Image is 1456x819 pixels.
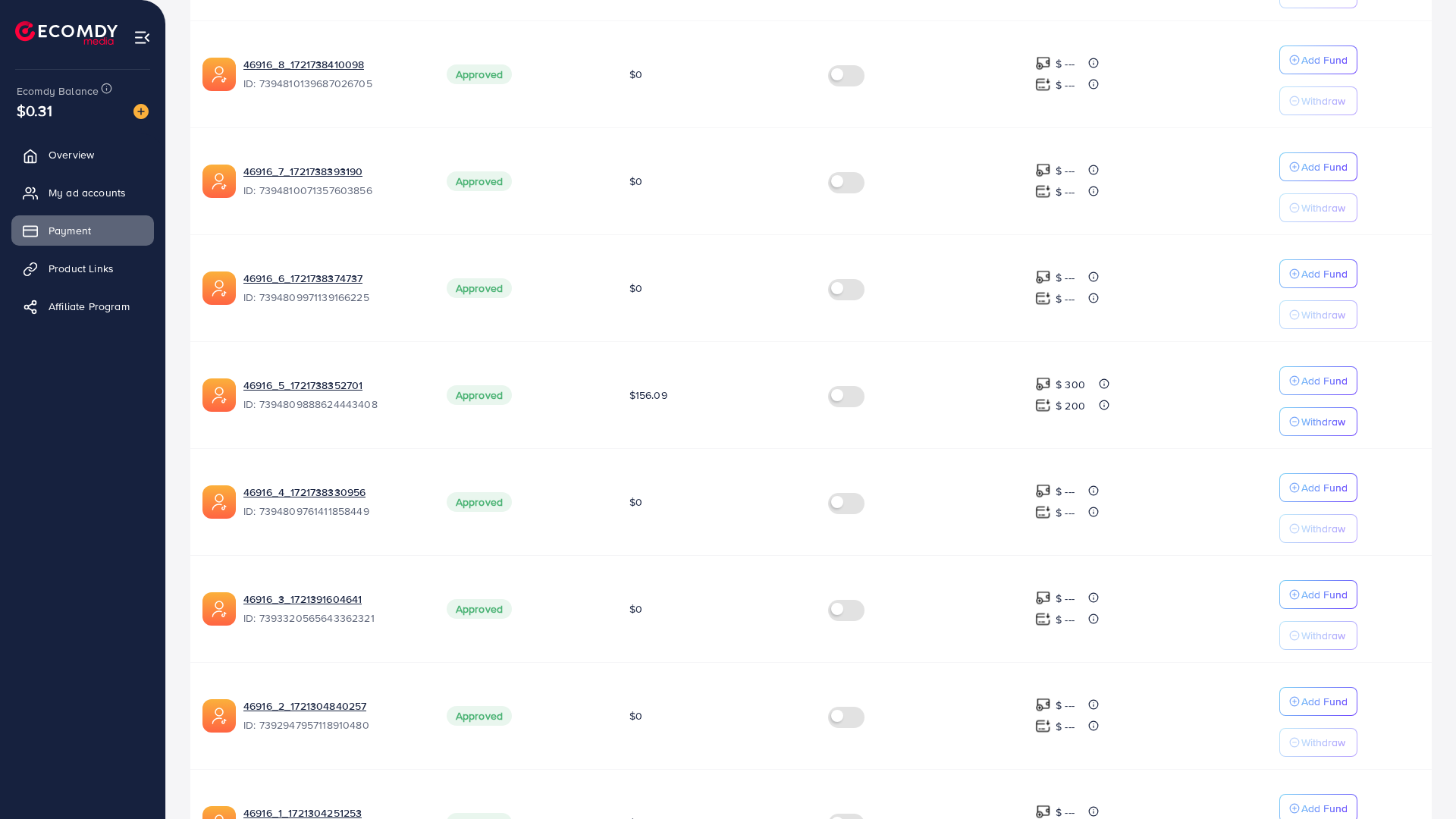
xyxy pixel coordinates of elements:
p: Withdraw [1301,626,1345,645]
div: <span class='underline'>46916_5_1721738352701</span></br>7394809888624443408 [243,378,422,413]
img: ic-ads-acc.e4c84228.svg [202,378,236,412]
p: $ --- [1056,589,1075,607]
p: Add Fund [1301,585,1348,604]
a: Payment [11,215,154,246]
span: Approved [447,599,512,619]
p: Add Fund [1301,799,1348,817]
img: top-up amount [1035,590,1051,606]
div: <span class='underline'>46916_4_1721738330956</span></br>7394809761411858449 [243,485,422,519]
img: top-up amount [1035,397,1051,413]
button: Add Fund [1279,473,1357,502]
span: $0 [629,281,642,296]
img: top-up amount [1035,162,1051,178]
img: ic-ads-acc.e4c84228.svg [202,271,236,305]
a: Overview [11,140,154,170]
button: Withdraw [1279,86,1357,115]
button: Withdraw [1279,193,1357,222]
p: $ --- [1056,504,1075,522]
span: Payment [49,223,91,238]
a: Affiliate Program [11,291,154,322]
button: Add Fund [1279,580,1357,609]
a: 46916_8_1721738410098 [243,57,364,72]
p: $ --- [1056,55,1075,73]
p: $ --- [1056,268,1075,287]
button: Withdraw [1279,300,1357,329]
img: top-up amount [1035,184,1051,199]
p: Add Fund [1301,158,1348,176]
img: top-up amount [1035,55,1051,71]
span: Ecomdy Balance [17,83,99,99]
button: Add Fund [1279,366,1357,395]
p: $ --- [1056,696,1075,714]
a: My ad accounts [11,177,154,208]
span: Approved [447,706,512,726]
img: top-up amount [1035,483,1051,499]
p: Add Fund [1301,479,1348,497]
span: ID: 7394809888624443408 [243,397,422,412]
span: ID: 7394809971139166225 [243,290,422,305]
p: $ --- [1056,290,1075,308]
div: <span class='underline'>46916_8_1721738410098</span></br>7394810139687026705 [243,57,422,92]
a: 46916_4_1721738330956 [243,485,366,500]
img: top-up amount [1035,504,1051,520]
p: Withdraw [1301,413,1345,431]
p: $ --- [1056,610,1075,629]
img: top-up amount [1035,697,1051,713]
a: 46916_3_1721391604641 [243,591,362,607]
span: ID: 7394810071357603856 [243,183,422,198]
img: image [133,104,149,119]
span: Approved [447,385,512,405]
p: Withdraw [1301,733,1345,752]
span: ID: 7392947957118910480 [243,717,422,733]
span: Approved [447,278,512,298]
a: 46916_2_1721304840257 [243,698,366,714]
p: $ --- [1056,162,1075,180]
a: 46916_6_1721738374737 [243,271,362,286]
img: top-up amount [1035,77,1051,93]
button: Add Fund [1279,259,1357,288]
span: Affiliate Program [49,299,130,314]
span: $156.09 [629,388,667,403]
a: 46916_5_1721738352701 [243,378,362,393]
button: Add Fund [1279,152,1357,181]
a: Product Links [11,253,154,284]
p: $ 200 [1056,397,1085,415]
span: $0 [629,67,642,82]
button: Add Fund [1279,45,1357,74]
span: $0 [629,601,642,617]
span: Approved [447,64,512,84]
img: top-up amount [1035,718,1051,734]
p: Withdraw [1301,92,1345,110]
img: logo [15,21,118,45]
span: Overview [49,147,94,162]
a: 46916_7_1721738393190 [243,164,362,179]
div: <span class='underline'>46916_2_1721304840257</span></br>7392947957118910480 [243,698,422,733]
span: Product Links [49,261,114,276]
button: Withdraw [1279,728,1357,757]
div: <span class='underline'>46916_3_1721391604641</span></br>7393320565643362321 [243,591,422,626]
div: <span class='underline'>46916_7_1721738393190</span></br>7394810071357603856 [243,164,422,199]
div: <span class='underline'>46916_6_1721738374737</span></br>7394809971139166225 [243,271,422,306]
span: $0 [629,708,642,723]
iframe: Chat [1392,751,1445,808]
span: ID: 7394809761411858449 [243,504,422,519]
p: Add Fund [1301,51,1348,69]
span: $0 [629,174,642,189]
span: My ad accounts [49,185,126,200]
img: ic-ads-acc.e4c84228.svg [202,165,236,198]
p: Withdraw [1301,519,1345,538]
img: menu [133,29,151,46]
p: Add Fund [1301,265,1348,283]
button: Withdraw [1279,514,1357,543]
span: ID: 7393320565643362321 [243,610,422,626]
img: ic-ads-acc.e4c84228.svg [202,592,236,626]
img: top-up amount [1035,269,1051,285]
button: Add Fund [1279,687,1357,716]
span: $0 [629,494,642,510]
span: $0.31 [17,99,52,121]
p: $ --- [1056,717,1075,736]
img: top-up amount [1035,290,1051,306]
p: $ --- [1056,183,1075,201]
button: Withdraw [1279,407,1357,436]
